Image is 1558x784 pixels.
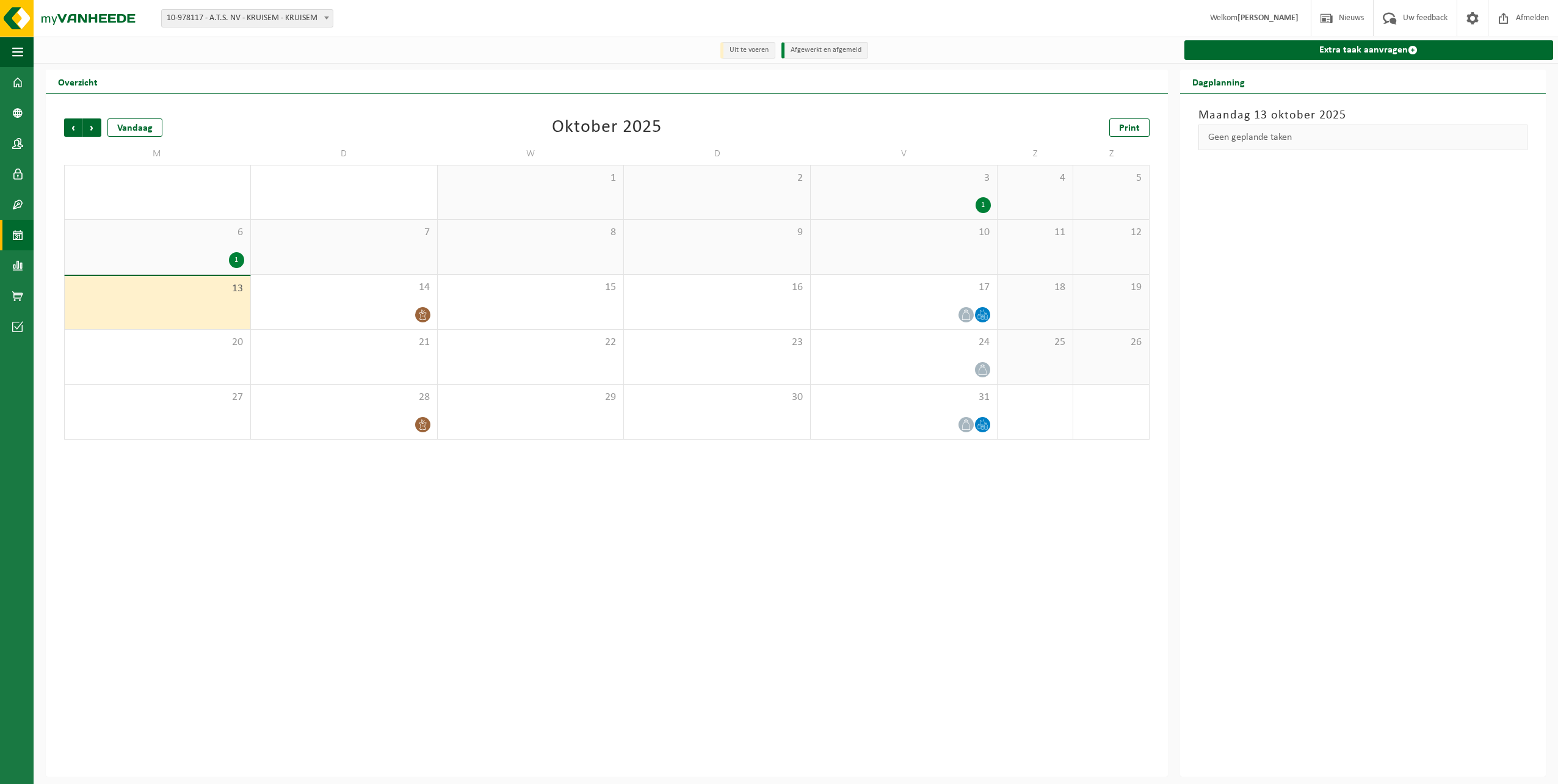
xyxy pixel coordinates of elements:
[1004,172,1067,185] span: 4
[257,226,431,239] span: 7
[998,143,1073,165] td: Z
[1079,226,1142,239] span: 12
[46,70,110,93] h2: Overzicht
[817,391,991,404] span: 31
[976,197,991,213] div: 1
[811,143,998,165] td: V
[630,281,804,294] span: 16
[624,143,811,165] td: D
[64,118,82,137] span: Vorige
[817,172,991,185] span: 3
[71,391,244,404] span: 27
[6,757,204,784] iframe: chat widget
[71,282,244,296] span: 13
[1180,70,1257,93] h2: Dagplanning
[444,226,618,239] span: 8
[1198,125,1527,150] div: Geen geplande taken
[444,336,618,349] span: 22
[438,143,625,165] td: W
[781,42,868,59] li: Afgewerkt en afgemeld
[107,118,162,137] div: Vandaag
[1079,336,1142,349] span: 26
[257,336,431,349] span: 21
[161,9,333,27] span: 10-978117 - A.T.S. NV - KRUISEM - KRUISEM
[444,172,618,185] span: 1
[251,143,438,165] td: D
[1004,336,1067,349] span: 25
[630,336,804,349] span: 23
[162,10,333,27] span: 10-978117 - A.T.S. NV - KRUISEM - KRUISEM
[1004,226,1067,239] span: 11
[1184,40,1553,60] a: Extra taak aanvragen
[1237,13,1299,23] strong: [PERSON_NAME]
[817,281,991,294] span: 17
[817,336,991,349] span: 24
[257,281,431,294] span: 14
[720,42,775,59] li: Uit te voeren
[1079,172,1142,185] span: 5
[817,226,991,239] span: 10
[630,391,804,404] span: 30
[1119,123,1140,133] span: Print
[444,391,618,404] span: 29
[1073,143,1149,165] td: Z
[229,252,244,268] div: 1
[1004,281,1067,294] span: 18
[71,336,244,349] span: 20
[83,118,101,137] span: Volgende
[1079,281,1142,294] span: 19
[552,118,662,137] div: Oktober 2025
[257,391,431,404] span: 28
[630,172,804,185] span: 2
[1198,106,1527,125] h3: Maandag 13 oktober 2025
[444,281,618,294] span: 15
[64,143,251,165] td: M
[1109,118,1150,137] a: Print
[71,226,244,239] span: 6
[630,226,804,239] span: 9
